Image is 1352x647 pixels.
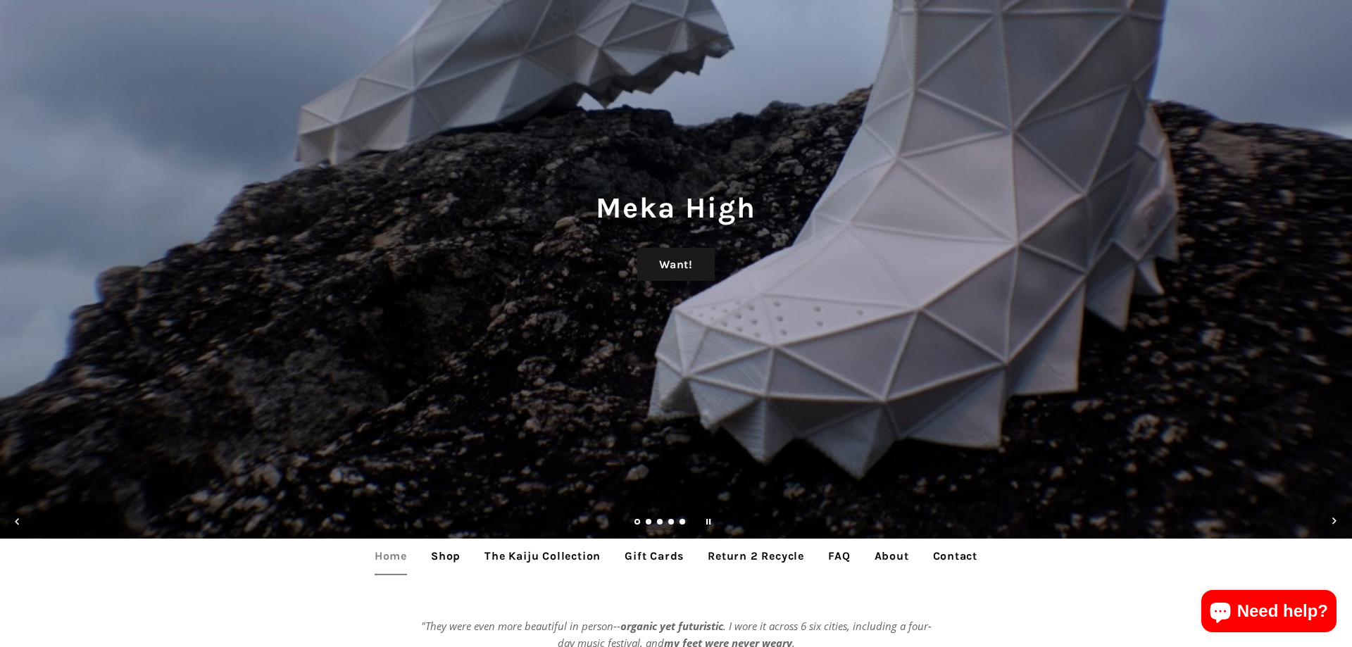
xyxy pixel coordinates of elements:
[1197,590,1341,636] inbox-online-store-chat: Shopify online store chat
[922,539,989,574] a: Contact
[864,539,920,574] a: About
[614,539,694,574] a: Gift Cards
[421,619,620,633] em: "They were even more beautiful in person--
[634,520,641,527] a: Slide 1, current
[474,539,611,574] a: The Kaiju Collection
[680,520,687,527] a: Load slide 5
[1319,506,1350,537] button: Next slide
[697,539,815,574] a: Return 2 Recycle
[818,539,860,574] a: FAQ
[620,619,723,633] strong: organic yet futuristic
[637,248,715,282] a: Want!
[420,539,471,574] a: Shop
[2,506,33,537] button: Previous slide
[364,539,418,574] a: Home
[668,520,675,527] a: Load slide 4
[693,506,724,537] button: Pause slideshow
[646,520,653,527] a: Load slide 2
[14,187,1338,228] h1: Meka High
[657,520,664,527] a: Load slide 3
